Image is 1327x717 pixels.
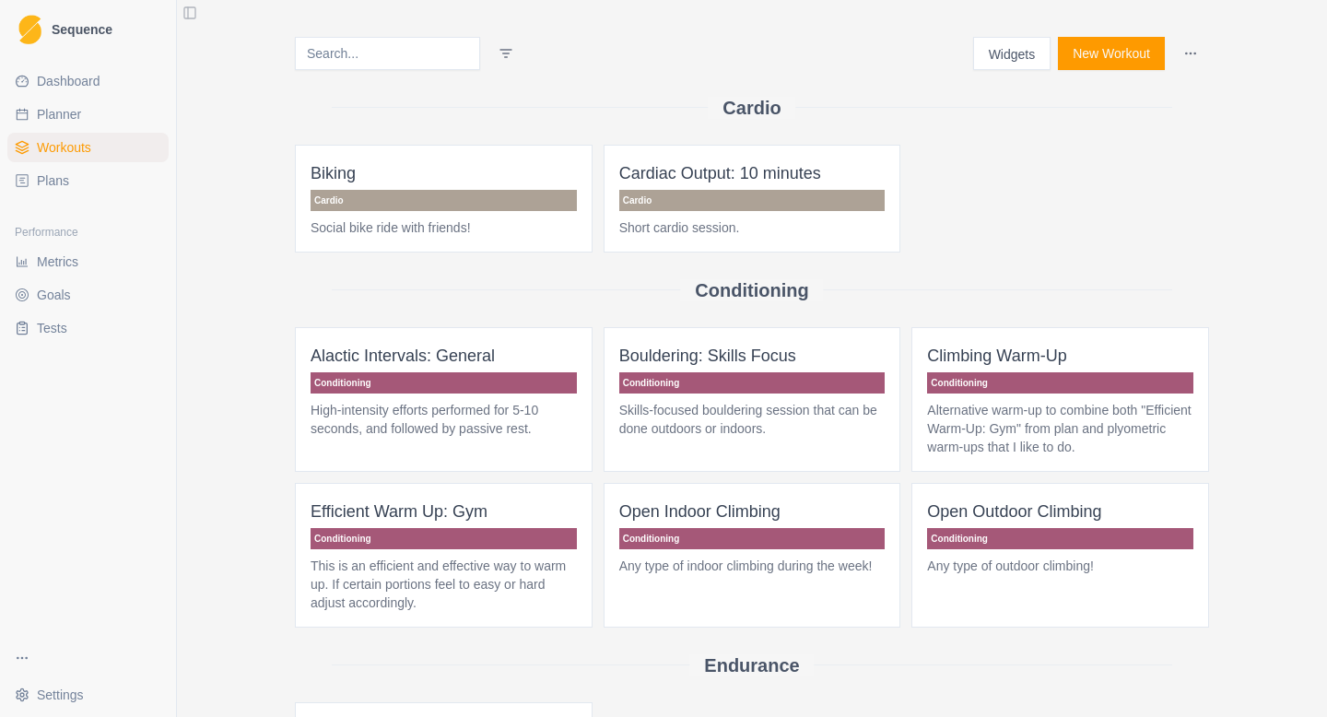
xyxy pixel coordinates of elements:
[37,138,91,157] span: Workouts
[7,133,169,162] a: Workouts
[7,100,169,129] a: Planner
[311,528,577,549] p: Conditioning
[619,372,886,394] p: Conditioning
[311,343,577,369] p: Alactic Intervals: General
[7,7,169,52] a: LogoSequence
[295,37,480,70] input: Search...
[37,105,81,123] span: Planner
[927,528,1193,549] p: Conditioning
[37,286,71,304] span: Goals
[973,37,1051,70] button: Widgets
[7,217,169,247] div: Performance
[311,557,577,612] p: This is an efficient and effective way to warm up. If certain portions feel to easy or hard adjus...
[619,160,886,186] p: Cardiac Output: 10 minutes
[1058,37,1165,70] button: New Workout
[311,401,577,438] p: High-intensity efforts performed for 5-10 seconds, and followed by passive rest.
[722,97,781,119] h2: Cardio
[7,313,169,343] a: Tests
[7,66,169,96] a: Dashboard
[311,218,577,237] p: Social bike ride with friends!
[619,218,886,237] p: Short cardio session.
[619,499,886,524] p: Open Indoor Climbing
[7,247,169,276] a: Metrics
[619,401,886,438] p: Skills-focused bouldering session that can be done outdoors or indoors.
[7,166,169,195] a: Plans
[927,557,1193,575] p: Any type of outdoor climbing!
[619,343,886,369] p: Bouldering: Skills Focus
[37,319,67,337] span: Tests
[311,190,577,211] p: Cardio
[619,557,886,575] p: Any type of indoor climbing during the week!
[37,171,69,190] span: Plans
[695,279,808,301] h2: Conditioning
[927,372,1193,394] p: Conditioning
[619,190,886,211] p: Cardio
[927,401,1193,456] p: Alternative warm-up to combine both "Efficient Warm-Up: Gym" from plan and plyometric warm-ups th...
[619,528,886,549] p: Conditioning
[311,499,577,524] p: Efficient Warm Up: Gym
[52,23,112,36] span: Sequence
[37,253,78,271] span: Metrics
[18,15,41,45] img: Logo
[927,343,1193,369] p: Climbing Warm-Up
[311,372,577,394] p: Conditioning
[37,72,100,90] span: Dashboard
[927,499,1193,524] p: Open Outdoor Climbing
[7,680,169,710] button: Settings
[311,160,577,186] p: Biking
[7,280,169,310] a: Goals
[704,654,799,676] h2: Endurance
